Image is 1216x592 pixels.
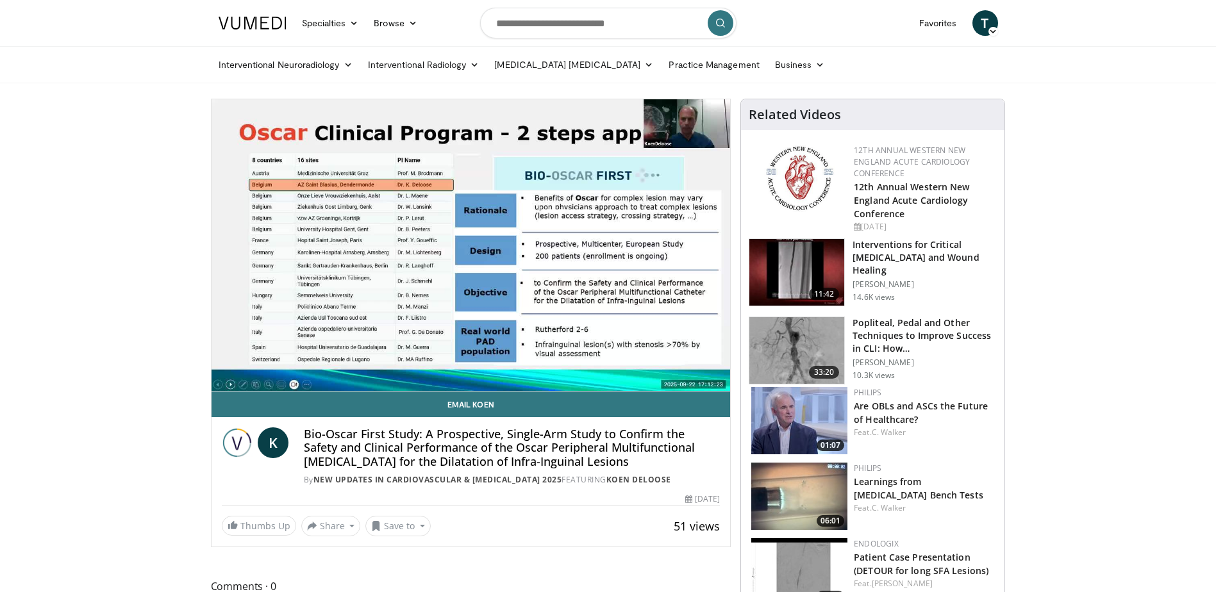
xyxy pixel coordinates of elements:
[212,391,731,417] a: Email Koen
[854,387,881,398] a: Philips
[685,493,720,505] div: [DATE]
[854,427,994,438] div: Feat.
[294,10,367,36] a: Specialties
[749,107,841,122] h4: Related Videos
[751,463,847,530] a: 06:01
[222,516,296,536] a: Thumbs Up
[749,317,997,384] a: 33:20 Popliteal, Pedal and Other Techniques to Improve Success in CLI: How… [PERSON_NAME] 10.3K v...
[764,145,835,212] img: 0954f259-7907-4053-a817-32a96463ecc8.png.150x105_q85_autocrop_double_scale_upscale_version-0.2.png
[749,238,997,306] a: 11:42 Interventions for Critical [MEDICAL_DATA] and Wound Healing [PERSON_NAME] 14.6K views
[817,440,844,451] span: 01:07
[853,292,895,302] p: 14.6K views
[972,10,998,36] a: T
[872,502,906,513] a: C. Walker
[749,239,844,306] img: 243716_0000_1.png.150x105_q85_crop-smart_upscale.jpg
[809,366,840,379] span: 33:20
[853,238,997,277] h3: Interventions for Critical [MEDICAL_DATA] and Wound Healing
[304,427,720,469] h4: Bio-Oscar First Study: A Prospective, Single-Arm Study to Confirm the Safety and Clinical Perform...
[304,474,720,486] div: By FEATURING
[872,578,933,589] a: [PERSON_NAME]
[854,400,988,425] a: Are OBLs and ASCs the Future of Healthcare?
[301,516,361,536] button: Share
[854,145,970,179] a: 12th Annual Western New England Acute Cardiology Conference
[360,52,487,78] a: Interventional Radiology
[366,10,425,36] a: Browse
[751,463,847,530] img: 0547a951-2e8b-4df6-bc87-cc102613d05c.150x105_q85_crop-smart_upscale.jpg
[211,52,360,78] a: Interventional Neuroradiology
[854,578,994,589] div: Feat.
[854,551,988,577] a: Patient Case Presentation (DETOUR for long SFA Lesions)
[809,288,840,300] span: 11:42
[480,8,737,38] input: Search topics, interventions
[313,474,562,485] a: New Updates in Cardiovascular & [MEDICAL_DATA] 2025
[817,515,844,527] span: 06:01
[853,317,997,355] h3: Popliteal, Pedal and Other Techniques to Improve Success in CLI: How…
[872,427,906,438] a: C. Walker
[854,221,994,233] div: [DATE]
[365,516,431,536] button: Save to
[767,52,833,78] a: Business
[854,475,983,501] a: Learnings from [MEDICAL_DATA] Bench Tests
[751,387,847,454] a: 01:07
[751,387,847,454] img: 75a3f960-6a0f-456d-866c-450ec948de62.150x105_q85_crop-smart_upscale.jpg
[853,279,997,290] p: [PERSON_NAME]
[487,52,661,78] a: [MEDICAL_DATA] [MEDICAL_DATA]
[258,427,288,458] a: K
[853,358,997,368] p: [PERSON_NAME]
[854,463,881,473] a: Philips
[222,427,253,458] img: New Updates in Cardiovascular & Interventional Radiology 2025
[854,538,899,549] a: Endologix
[854,181,969,220] a: 12th Annual Western New England Acute Cardiology Conference
[606,474,671,485] a: Koen Deloose
[674,518,720,534] span: 51 views
[853,370,895,381] p: 10.3K views
[212,99,731,391] video-js: Video Player
[661,52,767,78] a: Practice Management
[854,502,994,514] div: Feat.
[749,317,844,384] img: T6d-rUZNqcn4uJqH4xMDoxOjBrO-I4W8.150x105_q85_crop-smart_upscale.jpg
[219,17,287,29] img: VuMedi Logo
[912,10,965,36] a: Favorites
